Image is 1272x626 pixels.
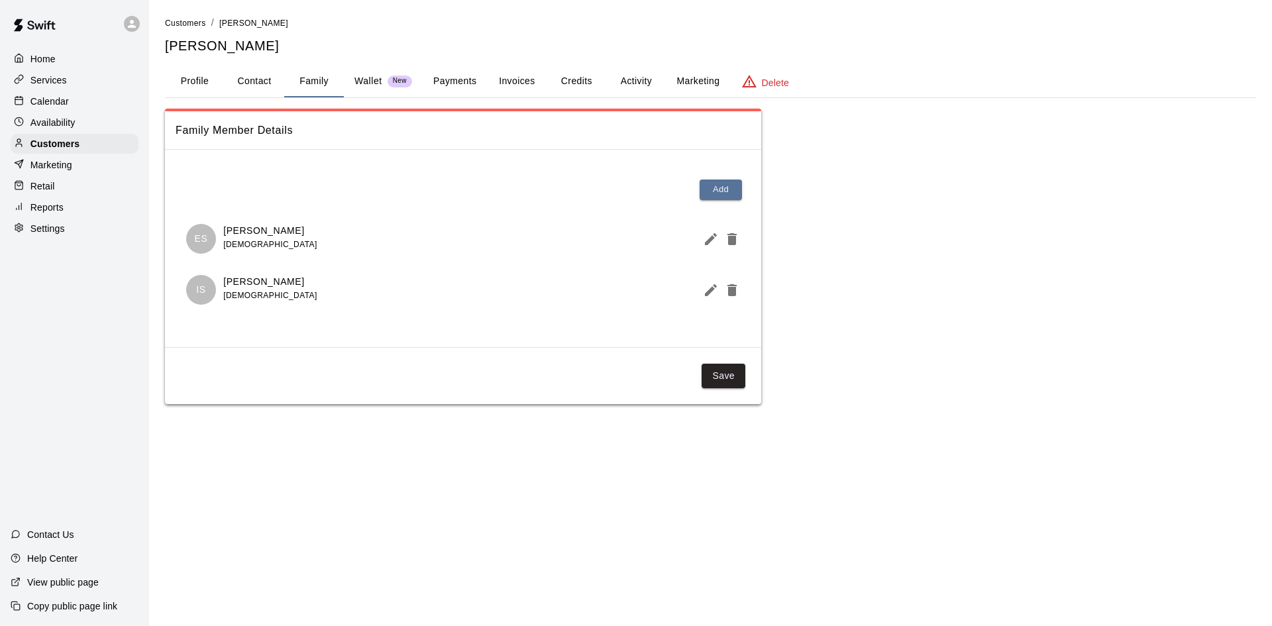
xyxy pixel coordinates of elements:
[698,226,719,252] button: Edit Member
[219,19,288,28] span: [PERSON_NAME]
[165,66,1256,97] div: basic tabs example
[30,201,64,214] p: Reports
[165,16,1256,30] nav: breadcrumb
[176,122,751,139] span: Family Member Details
[11,155,138,175] a: Marketing
[698,277,719,303] button: Edit Member
[388,77,412,85] span: New
[11,70,138,90] a: Services
[547,66,606,97] button: Credits
[423,66,487,97] button: Payments
[700,180,742,200] button: Add
[30,116,76,129] p: Availability
[165,66,225,97] button: Profile
[11,176,138,196] a: Retail
[487,66,547,97] button: Invoices
[30,137,79,150] p: Customers
[11,197,138,217] a: Reports
[196,283,205,297] p: IS
[702,364,745,388] button: Save
[165,37,1256,55] h5: [PERSON_NAME]
[223,291,317,300] span: [DEMOGRAPHIC_DATA]
[30,222,65,235] p: Settings
[27,552,78,565] p: Help Center
[186,275,216,305] div: Isaac Symons
[165,17,206,28] a: Customers
[11,219,138,238] a: Settings
[11,49,138,69] a: Home
[762,76,789,89] p: Delete
[195,232,208,246] p: ES
[11,134,138,154] a: Customers
[719,277,740,303] button: Delete
[30,52,56,66] p: Home
[30,74,67,87] p: Services
[30,95,69,108] p: Calendar
[165,19,206,28] span: Customers
[11,113,138,132] a: Availability
[223,224,317,238] p: [PERSON_NAME]
[223,275,317,289] p: [PERSON_NAME]
[719,226,740,252] button: Delete
[666,66,730,97] button: Marketing
[186,224,216,254] div: Ethan Symons
[27,600,117,613] p: Copy public page link
[30,180,55,193] p: Retail
[11,91,138,111] a: Calendar
[211,16,214,30] li: /
[27,528,74,541] p: Contact Us
[284,66,344,97] button: Family
[354,74,382,88] p: Wallet
[225,66,284,97] button: Contact
[223,240,317,249] span: [DEMOGRAPHIC_DATA]
[30,158,72,172] p: Marketing
[606,66,666,97] button: Activity
[27,576,99,589] p: View public page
